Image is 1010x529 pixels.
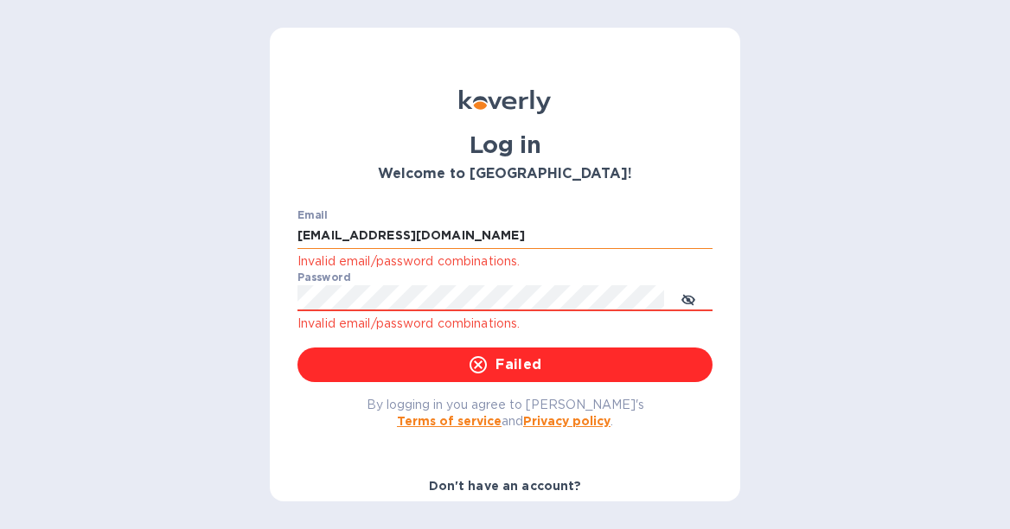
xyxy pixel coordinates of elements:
span: Failed [311,354,699,375]
img: Koverly [459,90,551,114]
input: Enter email address [297,223,713,249]
h1: Log in [297,131,713,159]
p: Invalid email/password combinations. [297,252,713,271]
a: Privacy policy [523,414,610,428]
label: Password [297,273,350,284]
button: toggle password visibility [671,281,706,315]
p: Invalid email/password combinations. [297,314,713,334]
h3: Welcome to [GEOGRAPHIC_DATA]! [297,166,713,182]
button: Failed [297,347,713,382]
a: Terms of service [397,414,502,428]
b: Don't have an account? [429,479,582,493]
span: By logging in you agree to [PERSON_NAME]'s and . [367,398,644,428]
label: Email [297,211,328,221]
